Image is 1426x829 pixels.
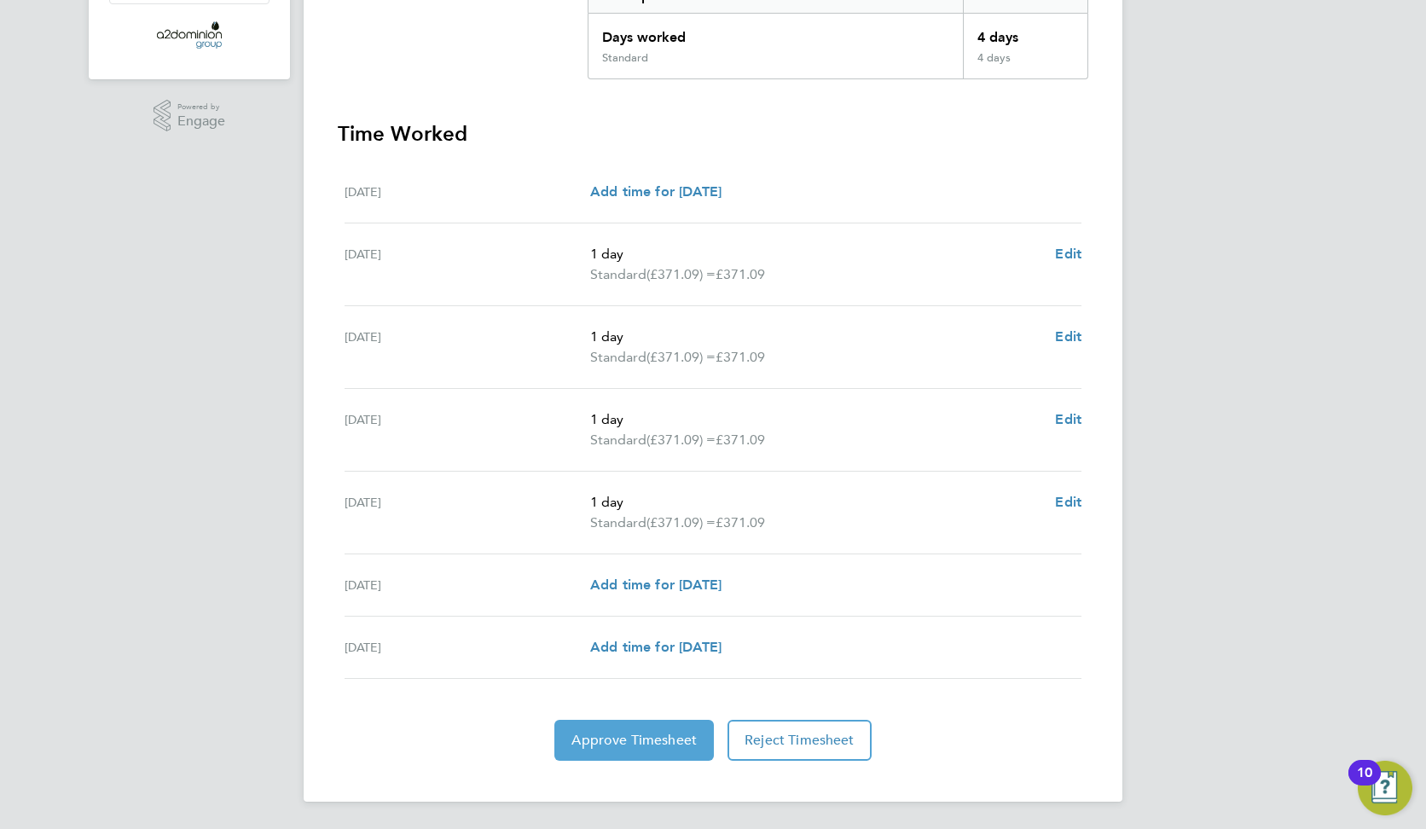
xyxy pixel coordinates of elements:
p: 1 day [590,409,1041,430]
p: 1 day [590,492,1041,513]
span: Edit [1055,328,1081,345]
div: [DATE] [345,492,590,533]
a: Add time for [DATE] [590,182,722,202]
span: Edit [1055,494,1081,510]
button: Approve Timesheet [554,720,714,761]
span: Standard [590,347,646,368]
span: Standard [590,264,646,285]
span: (£371.09) = [646,349,716,365]
a: Edit [1055,409,1081,430]
a: Powered byEngage [154,100,226,132]
div: 4 days [963,51,1087,78]
span: Approve Timesheet [571,732,697,749]
a: Edit [1055,327,1081,347]
span: £371.09 [716,432,765,448]
span: £371.09 [716,349,765,365]
span: Standard [590,513,646,533]
button: Reject Timesheet [727,720,872,761]
div: 4 days [963,14,1087,51]
span: Edit [1055,246,1081,262]
span: £371.09 [716,266,765,282]
span: Add time for [DATE] [590,183,722,200]
div: [DATE] [345,575,590,595]
span: Engage [177,114,225,129]
span: (£371.09) = [646,514,716,530]
div: [DATE] [345,182,590,202]
p: 1 day [590,244,1041,264]
div: [DATE] [345,637,590,658]
span: £371.09 [716,514,765,530]
div: [DATE] [345,244,590,285]
span: Powered by [177,100,225,114]
div: Days worked [588,14,963,51]
div: [DATE] [345,409,590,450]
a: Add time for [DATE] [590,575,722,595]
button: Open Resource Center, 10 new notifications [1358,761,1412,815]
div: [DATE] [345,327,590,368]
a: Go to home page [109,21,270,49]
img: a2dominion-logo-retina.png [157,21,221,49]
a: Add time for [DATE] [590,637,722,658]
span: Standard [590,430,646,450]
a: Edit [1055,244,1081,264]
span: (£371.09) = [646,432,716,448]
h3: Time Worked [338,120,1088,148]
div: 10 [1357,773,1372,795]
span: (£371.09) = [646,266,716,282]
span: Add time for [DATE] [590,577,722,593]
p: 1 day [590,327,1041,347]
div: Standard [602,51,648,65]
span: Edit [1055,411,1081,427]
a: Edit [1055,492,1081,513]
span: Reject Timesheet [745,732,855,749]
span: Add time for [DATE] [590,639,722,655]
